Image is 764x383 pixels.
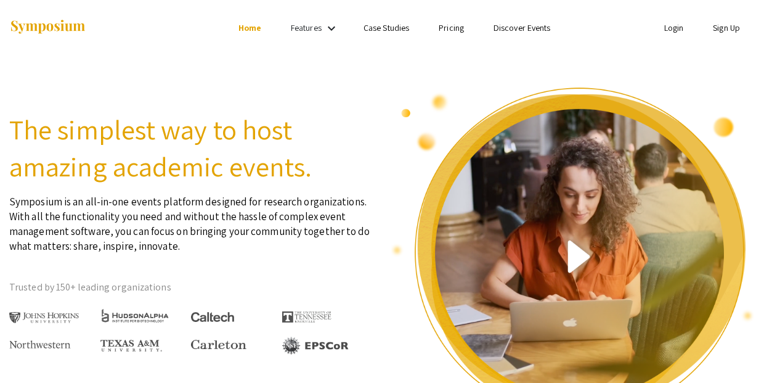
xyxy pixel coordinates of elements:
img: Symposium by ForagerOne [9,19,86,36]
a: Sign Up [713,22,740,33]
img: The University of Tennessee [282,311,331,323]
a: Discover Events [494,22,551,33]
a: Features [291,22,322,33]
img: EPSCOR [282,337,350,355]
a: Case Studies [364,22,409,33]
img: Northwestern [9,340,71,348]
p: Symposium is an all-in-one events platform designed for research organizations. With all the func... [9,185,373,253]
a: Login [664,22,684,33]
img: Johns Hopkins University [9,312,79,324]
h2: The simplest way to host amazing academic events. [9,111,373,185]
a: Home [238,22,261,33]
img: Carleton [191,340,246,350]
img: Caltech [191,312,234,323]
img: Texas A&M University [100,340,162,352]
p: Trusted by 150+ leading organizations [9,278,373,297]
a: Pricing [439,22,464,33]
img: HudsonAlpha [100,308,170,323]
mat-icon: Expand Features list [324,21,339,36]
